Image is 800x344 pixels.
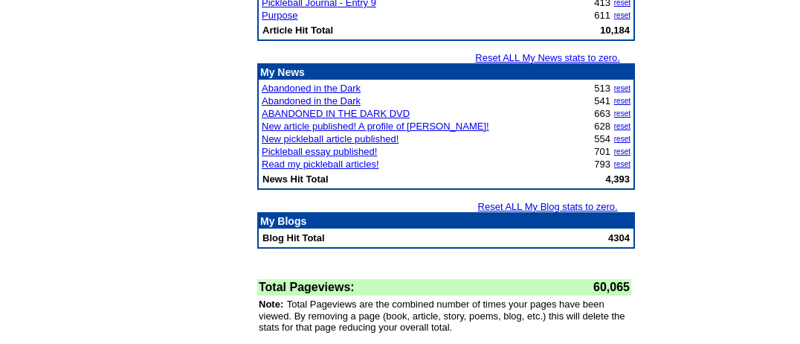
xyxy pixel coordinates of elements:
a: reset [614,109,630,118]
a: Pickleball essay published! [262,146,377,157]
p: My Blogs [260,215,632,227]
b: News Hit Total [262,173,329,185]
b: 10,184 [600,25,630,36]
b: 4304 [608,232,630,243]
a: reset [614,147,630,156]
b: Blog Hit Total [262,232,325,243]
font: Total Pageviews: [259,281,355,293]
a: ABANDONED IN THE DARK DVD [262,108,410,119]
font: 793 [594,159,610,170]
a: reset [614,122,630,130]
b: Article Hit Total [262,25,333,36]
font: 554 [594,133,610,144]
a: Abandoned in the Dark [262,83,361,94]
font: 701 [594,146,610,157]
font: 60,065 [593,281,630,293]
a: New article published! A profile of [PERSON_NAME]! [262,121,489,132]
a: reset [614,135,630,143]
font: Note: [259,299,283,310]
a: reset [614,84,630,92]
font: 513 [594,83,610,94]
a: Purpose [262,10,297,21]
font: 611 [594,10,610,21]
font: Total Pageviews are the combined number of times your pages have been viewed. By removing a page ... [259,299,625,333]
a: reset [614,11,630,19]
b: 4,393 [605,173,630,185]
a: reset [614,160,630,168]
font: 628 [594,121,610,132]
p: My News [260,66,632,78]
a: reset [614,97,630,105]
a: Read my pickleball articles! [262,159,379,170]
a: Reset ALL My News stats to zero. [475,52,620,63]
a: Reset ALL My Blog stats to zero. [478,201,618,212]
font: 663 [594,108,610,119]
a: Abandoned in the Dark [262,95,361,106]
font: 541 [594,95,610,106]
a: New pickleball article published! [262,133,399,144]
